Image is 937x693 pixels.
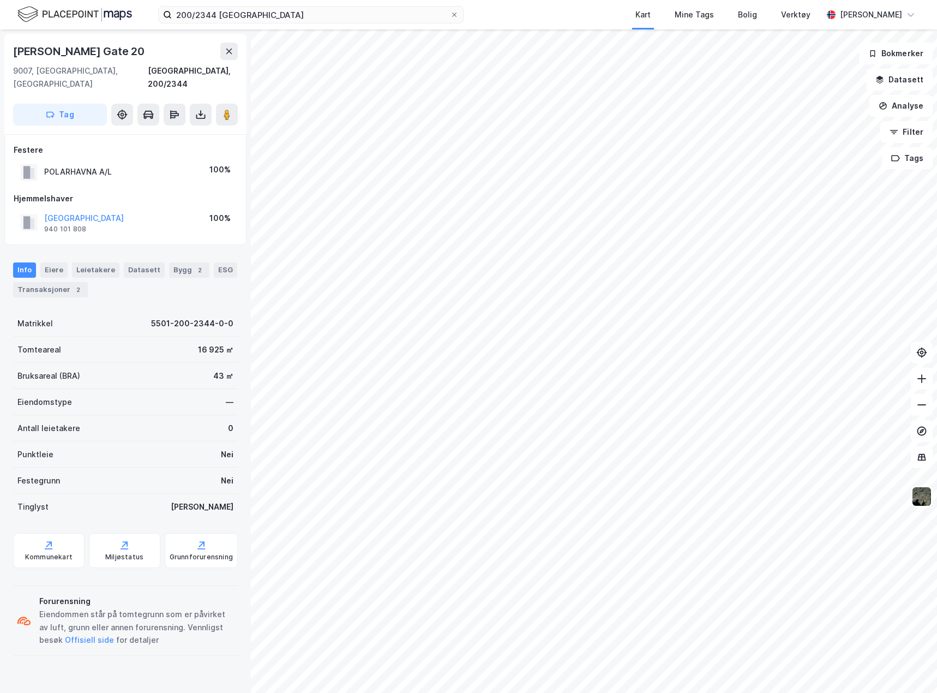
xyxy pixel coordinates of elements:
div: 16 925 ㎡ [198,343,233,356]
div: Eiere [40,262,68,278]
div: ESG [214,262,237,278]
div: Eiendomstype [17,396,72,409]
button: Datasett [866,69,933,91]
input: Søk på adresse, matrikkel, gårdeiere, leietakere eller personer [172,7,450,23]
div: Kontrollprogram for chat [882,641,937,693]
button: Bokmerker [859,43,933,64]
div: Mine Tags [675,8,714,21]
div: Nei [221,448,233,461]
div: Info [13,262,36,278]
div: Forurensning [39,595,233,608]
div: Punktleie [17,448,53,461]
div: Matrikkel [17,317,53,330]
button: Analyse [869,95,933,117]
div: Tinglyst [17,500,49,513]
div: [GEOGRAPHIC_DATA], 200/2344 [148,64,238,91]
div: 100% [209,163,231,176]
div: 9007, [GEOGRAPHIC_DATA], [GEOGRAPHIC_DATA] [13,64,148,91]
div: Festegrunn [17,474,60,487]
img: logo.f888ab2527a4732fd821a326f86c7f29.svg [17,5,132,24]
div: 940 101 808 [44,225,86,234]
div: Verktøy [781,8,810,21]
div: Grunnforurensning [170,553,233,561]
div: [PERSON_NAME] [171,500,233,513]
div: 2 [194,265,205,276]
div: [PERSON_NAME] Gate 20 [13,43,147,60]
div: Leietakere [72,262,119,278]
div: 0 [228,422,233,435]
div: Hjemmelshaver [14,192,237,205]
div: Nei [221,474,233,487]
iframe: Chat Widget [882,641,937,693]
img: 9k= [911,486,932,507]
div: Festere [14,144,237,157]
div: POLARHAVNA A/L [44,165,112,178]
div: Bolig [738,8,757,21]
div: [PERSON_NAME] [840,8,902,21]
div: Antall leietakere [17,422,80,435]
button: Filter [880,121,933,143]
div: 43 ㎡ [213,369,233,383]
div: Miljøstatus [105,553,143,561]
div: Transaksjoner [13,282,88,297]
button: Tags [882,147,933,169]
div: — [226,396,233,409]
div: 2 [73,284,83,295]
div: Bruksareal (BRA) [17,369,80,383]
div: Kommunekart [25,553,73,561]
button: Tag [13,104,107,126]
div: Kart [635,8,651,21]
div: Eiendommen står på tomtegrunn som er påvirket av luft, grunn eller annen forurensning. Vennligst ... [39,608,233,647]
div: 100% [209,212,231,225]
div: Datasett [124,262,165,278]
div: Tomteareal [17,343,61,356]
div: Bygg [169,262,209,278]
div: 5501-200-2344-0-0 [151,317,233,330]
